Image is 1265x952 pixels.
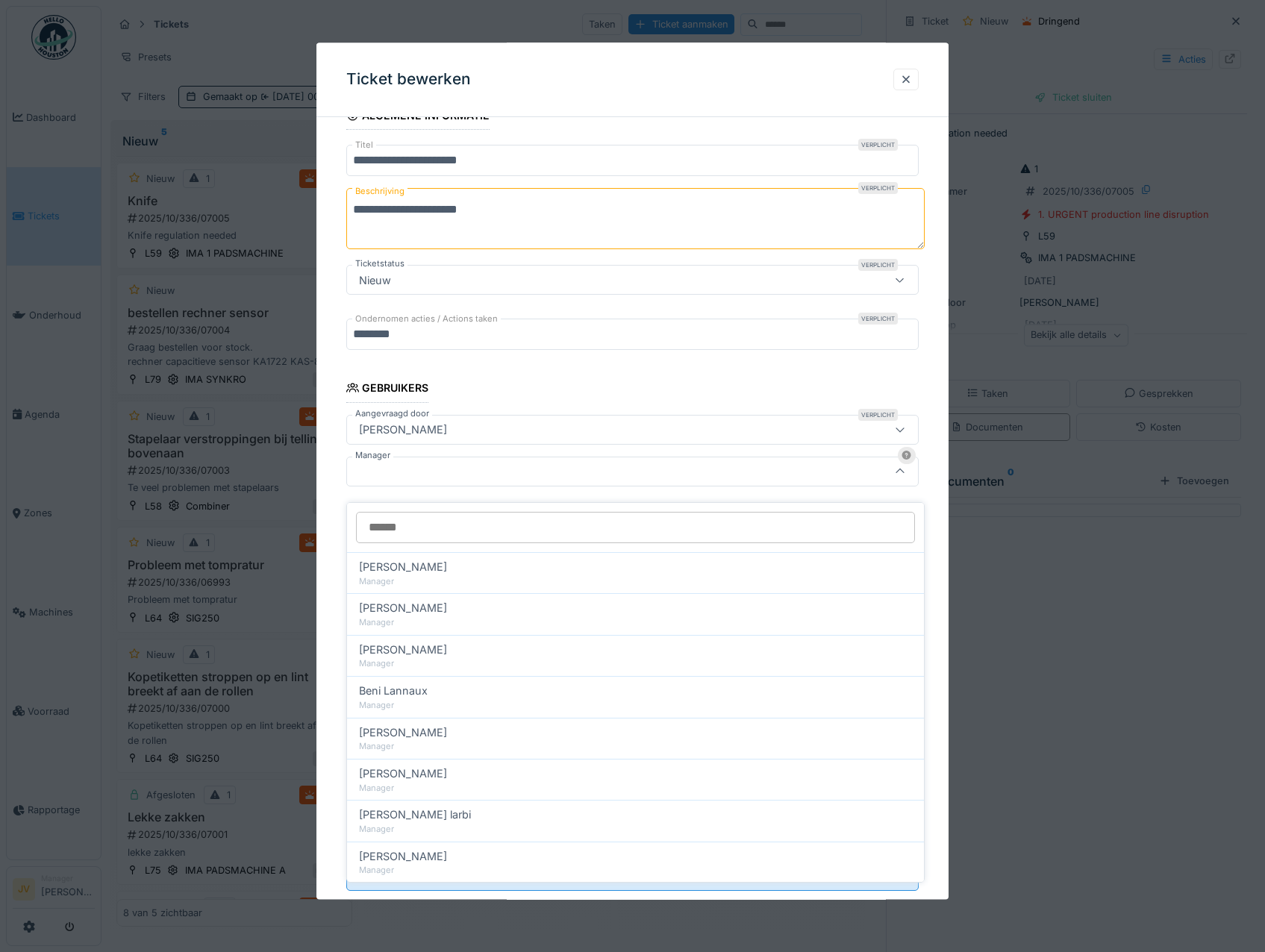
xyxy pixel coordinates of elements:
span: [PERSON_NAME] larbi [359,807,471,823]
h3: Ticket bewerken [346,70,471,89]
label: Aangevraagd door [352,407,432,420]
span: [PERSON_NAME] [359,600,447,616]
div: Manager [359,699,912,712]
div: Locatie [346,501,407,527]
div: Manager [359,657,912,670]
label: Titel [352,140,376,152]
div: Algemene informatie [346,105,490,131]
label: Ondernomen acties / Actions taken [352,313,501,326]
div: Manager [359,823,912,836]
span: [PERSON_NAME] [359,765,447,782]
div: Manager [359,616,912,629]
div: [PERSON_NAME] [353,422,453,438]
label: Manager [352,449,393,462]
div: Verplicht [858,409,898,421]
div: Manager [359,864,912,877]
span: Beni Lannaux [359,683,428,699]
div: Verplicht [858,140,898,151]
div: Verplicht [858,260,898,272]
div: Verplicht [858,183,898,195]
div: Manager [359,740,912,753]
span: [PERSON_NAME] [359,559,447,575]
div: Nieuw [353,272,397,289]
div: Verplicht [858,313,898,325]
div: Manager [359,782,912,795]
span: [PERSON_NAME] [359,848,447,865]
div: Gebruikers [346,378,429,403]
label: Ticketstatus [352,258,407,271]
span: [PERSON_NAME] [359,642,447,658]
span: [PERSON_NAME] [359,724,447,741]
label: Beschrijving [352,183,407,201]
div: Manager [359,575,912,588]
